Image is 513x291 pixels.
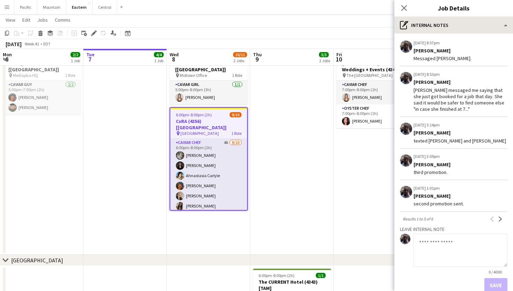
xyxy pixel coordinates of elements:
span: 9/10 [230,112,241,117]
div: [PERSON_NAME] [414,48,507,54]
span: Thu [253,51,262,58]
app-job-card: 5:00pm-7:00pm (2h)2/2Elevage (4369) [[GEOGRAPHIC_DATA]] Mediaplus HQ1 RoleCaviar Guy2/25:00pm-7:0... [3,50,81,115]
app-job-card: 7:00pm-8:00pm (1h)2/2[PERSON_NAME] Street Weddings + Events (4341) [[GEOGRAPHIC_DATA]] The [GEOGR... [336,50,415,128]
div: 2 Jobs [319,58,330,63]
span: 1 Role [65,73,75,78]
div: second promotion sent. [414,201,507,207]
span: 2/2 [70,52,80,57]
span: Mediaplus HQ [13,73,38,78]
span: 1/1 [316,273,326,278]
span: 10 [335,55,342,63]
h3: [PERSON_NAME] Street Weddings + Events (4341) [[GEOGRAPHIC_DATA]] [336,60,415,73]
span: Wed [170,51,179,58]
a: Jobs [35,15,51,24]
h3: CxRA (4356) [[GEOGRAPHIC_DATA]] [170,118,247,131]
div: [DATE] 8:53pm [414,72,440,77]
span: Midtown Office [180,73,207,78]
span: 1 Role [232,73,242,78]
div: [PERSON_NAME] [414,130,507,136]
div: EDT [43,41,51,46]
span: [GEOGRAPHIC_DATA] [180,131,219,136]
span: 3/3 [319,52,329,57]
div: [DATE] [6,41,22,48]
div: Internal notes [394,17,513,34]
app-card-role: Caviar Chef4A9/106:00pm-8:00pm (2h)[PERSON_NAME][PERSON_NAME]Ahnastasia Carlyle[PERSON_NAME][PERS... [170,139,247,254]
span: 6:00pm-8:00pm (2h) [176,112,212,117]
button: Eastern [66,0,92,14]
a: Edit [20,15,33,24]
div: texted [PERSON_NAME] and [PERSON_NAME] [414,138,507,144]
app-card-role: Caviar Chef1/17:00pm-8:00pm (1h)[PERSON_NAME] [336,81,415,104]
div: [PERSON_NAME] messaged me saying that she just got booked for a job that day. She said it would b... [414,87,507,112]
h3: Leave internal note [400,226,507,232]
span: Edit [22,17,30,23]
a: Comms [52,15,73,24]
div: Messaged [PERSON_NAME]. [414,55,507,61]
span: Week 41 [23,41,40,46]
div: 1 Job [71,58,80,63]
h3: Friend of Chef (4372) [[GEOGRAPHIC_DATA]] [170,60,248,73]
div: [PERSON_NAME] [414,161,507,168]
span: 6 [2,55,12,63]
span: 10/11 [233,52,247,57]
span: 4/4 [154,52,164,57]
div: 1 Job [154,58,163,63]
h3: Job Details [394,3,513,13]
div: [DATE] 8:57pm [414,40,440,45]
span: View [6,17,15,23]
div: [DATE] 1:01pm [414,185,440,191]
span: 6:00pm-8:00pm (2h) [259,273,295,278]
span: 8 [169,55,179,63]
div: [GEOGRAPHIC_DATA] [11,257,63,264]
app-job-card: 5:00pm-8:00pm (3h)1/1Friend of Chef (4372) [[GEOGRAPHIC_DATA]] Midtown Office1 RoleCaviar Girl1/1... [170,50,248,104]
div: third promotion. [414,169,507,175]
span: Comms [55,17,70,23]
a: View [3,15,18,24]
span: 0 / 4000 [483,269,507,275]
app-card-role: Caviar Guy2/25:00pm-7:00pm (2h)[PERSON_NAME][PERSON_NAME] [3,81,81,115]
div: [PERSON_NAME] [414,79,507,85]
span: Jobs [37,17,48,23]
app-card-role: Caviar Girl1/15:00pm-8:00pm (3h)[PERSON_NAME] [170,81,248,104]
span: Tue [86,51,95,58]
span: Fri [336,51,342,58]
span: The [GEOGRAPHIC_DATA] [347,73,393,78]
div: [PERSON_NAME] [414,193,507,199]
button: Pacific [14,0,37,14]
span: Mon [3,51,12,58]
div: [DATE] 3:09pm [414,154,440,159]
span: 1 Role [231,131,241,136]
span: Results 1 to 5 of 6 [400,216,436,221]
app-job-card: 6:00pm-8:00pm (2h)9/10CxRA (4356) [[GEOGRAPHIC_DATA]] [GEOGRAPHIC_DATA]1 RoleCaviar Chef4A9/106:0... [170,107,248,211]
button: Mountain [37,0,66,14]
h3: Elevage (4369) [[GEOGRAPHIC_DATA]] [3,60,81,73]
div: 2 Jobs [233,58,247,63]
button: Central [92,0,117,14]
span: 7 [85,55,95,63]
div: [DATE] 3:14pm [414,122,440,128]
app-card-role: Oyster Chef1/17:00pm-8:00pm (1h)[PERSON_NAME] [336,104,415,128]
span: 9 [252,55,262,63]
